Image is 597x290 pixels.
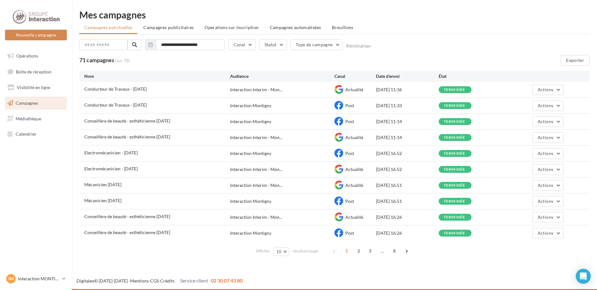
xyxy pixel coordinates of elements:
[345,103,354,108] span: Post
[342,246,352,256] span: 1
[84,198,121,203] span: Mécanicien 08/08/2025
[532,84,564,95] button: Actions
[376,166,438,172] div: [DATE] 16:52
[376,87,438,93] div: [DATE] 11:36
[84,134,170,139] span: Conseillère de beauté - esthéticienne 20/08/2025
[16,100,38,106] span: Campagnes
[376,73,438,79] div: Date d'envoi
[84,214,170,219] span: Conseillère de beauté - esthéticienne 08/08/2025
[270,25,321,30] span: Campagnes automatisées
[293,248,318,254] span: résultats/page
[532,100,564,111] button: Actions
[259,39,287,50] button: Statut
[576,269,591,284] div: Open Intercom Messenger
[377,246,387,256] span: ...
[76,278,94,283] a: Digitaleo
[439,73,501,79] div: État
[180,277,208,283] span: Service client
[538,230,553,236] span: Actions
[444,88,466,92] div: terminée
[334,73,376,79] div: Canal
[538,151,553,156] span: Actions
[345,135,363,140] span: Actualité
[84,118,170,123] span: Conseillère de beauté - esthéticienne 20/08/2025
[274,247,289,256] button: 10
[230,73,334,79] div: Audience
[376,150,438,157] div: [DATE] 16:52
[532,212,564,222] button: Actions
[376,198,438,204] div: [DATE] 16:51
[376,102,438,109] div: [DATE] 11:33
[16,116,41,121] span: Médiathèque
[444,215,466,219] div: terminée
[130,278,149,283] a: Mentions
[84,166,138,171] span: Electromécanicien - 08/08/2025
[561,55,590,66] button: Exporter
[76,278,243,283] span: © [DATE]-[DATE] - - -
[365,246,375,256] span: 3
[444,104,466,108] div: terminée
[276,249,282,254] span: 10
[345,182,363,188] span: Actualité
[5,30,67,40] button: Nouvelle campagne
[376,230,438,236] div: [DATE] 16:26
[17,85,50,90] span: Visibilité en ligne
[376,118,438,125] div: [DATE] 11:14
[4,97,68,110] a: Campagnes
[389,246,399,256] span: 8
[79,10,590,19] div: Mes campagnes
[532,148,564,159] button: Actions
[345,87,363,92] span: Actualité
[84,73,230,79] div: Nom
[230,150,271,157] div: Interaction Montigny
[150,278,159,283] a: CGS
[115,57,130,64] span: (sur 78)
[354,246,364,256] span: 2
[16,69,52,74] span: Boîte de réception
[84,150,138,155] span: Electromécanicien - 08/08/2025
[345,119,354,124] span: Post
[230,214,282,220] span: Interaction Interim - Mon...
[230,182,282,188] span: Interaction Interim - Mon...
[332,25,353,30] span: Brouillons
[538,167,553,172] span: Actions
[211,277,243,283] span: 02 30 07 43 80
[4,49,68,62] a: Opérations
[538,214,553,220] span: Actions
[230,87,282,93] span: Interaction Interim - Mon...
[345,230,354,236] span: Post
[444,120,466,124] div: terminée
[376,134,438,141] div: [DATE] 11:14
[538,135,553,140] span: Actions
[4,127,68,141] a: Calendrier
[444,199,466,203] div: terminée
[84,86,147,92] span: Conducteur de Travaux - 20/08/2025
[345,198,354,204] span: Post
[84,230,170,235] span: Conseillère de beauté - esthéticienne 08/08/2025
[538,182,553,188] span: Actions
[444,231,466,235] div: terminée
[8,276,14,282] span: IM
[205,25,259,30] span: Operations sur inscription
[376,182,438,188] div: [DATE] 16:51
[230,166,282,172] span: Interaction Interim - Mon...
[532,132,564,143] button: Actions
[444,167,466,172] div: terminée
[376,214,438,220] div: [DATE] 16:26
[4,65,68,78] a: Boîte de réception
[16,53,38,58] span: Opérations
[160,278,175,283] a: Crédits
[345,151,354,156] span: Post
[345,167,363,172] span: Actualité
[532,164,564,175] button: Actions
[532,116,564,127] button: Actions
[346,43,371,48] button: Réinitialiser
[228,39,256,50] button: Canal
[444,183,466,187] div: terminée
[444,152,466,156] div: terminée
[538,119,553,124] span: Actions
[4,112,68,125] a: Médiathèque
[230,102,271,109] div: Interaction Montigny
[84,102,147,107] span: Conducteur de Travaux - 20/08/2025
[230,230,271,236] div: Interaction Montigny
